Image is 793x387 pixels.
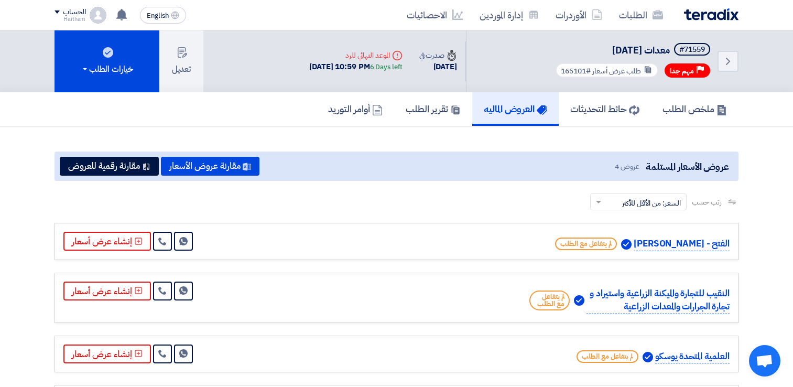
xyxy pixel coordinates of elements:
a: تقرير الطلب [394,92,472,126]
a: الاحصائيات [398,3,471,27]
button: إنشاء عرض أسعار [63,282,151,300]
p: النقيب للتجارة والميكنة الزراعية واستيراد و تجارة الجرارات والمعدات الزراعية [586,287,730,314]
img: Verified Account [643,352,653,362]
h5: العروض الماليه [484,103,547,115]
div: #71559 [679,46,705,53]
button: إنشاء عرض أسعار [63,345,151,363]
a: العروض الماليه [472,92,559,126]
div: [DATE] [419,61,457,73]
h5: حائط التحديثات [570,103,639,115]
h5: ملخص الطلب [662,103,727,115]
span: لم يتفاعل مع الطلب [555,238,617,250]
span: معدات [DATE] [612,43,670,57]
span: #165101 [561,66,591,77]
div: Open chat [749,345,780,377]
button: تعديل [159,30,203,92]
div: Haitham [55,16,85,22]
button: English [140,7,186,24]
button: خيارات الطلب [55,30,159,92]
span: مهم جدا [670,66,694,76]
span: عروض 4 [615,161,639,172]
div: خيارات الطلب [81,63,133,76]
a: حائط التحديثات [559,92,651,126]
span: عروض الأسعار المستلمة [646,159,729,174]
div: الحساب [63,8,85,17]
button: مقارنة عروض الأسعار [161,157,259,176]
a: الطلبات [611,3,671,27]
button: مقارنة رقمية للعروض [60,157,159,176]
span: لم يتفاعل مع الطلب [529,291,570,310]
img: profile_test.png [90,7,106,24]
span: رتب حسب [692,197,722,208]
img: Verified Account [574,295,584,306]
span: لم يتفاعل مع الطلب [577,350,638,363]
span: السعر: من الأقل للأكثر [622,198,681,209]
a: الأوردرات [547,3,611,27]
a: أوامر التوريد [317,92,394,126]
span: طلب عرض أسعار [592,66,641,77]
span: English [147,12,169,19]
h5: معدات سبتمبر 2025 [553,43,712,58]
h5: أوامر التوريد [328,103,383,115]
div: الموعد النهائي للرد [309,50,402,61]
h5: تقرير الطلب [406,103,461,115]
p: الفتح - [PERSON_NAME] [634,237,730,251]
div: 6 Days left [370,62,403,72]
img: Teradix logo [684,8,738,20]
button: إنشاء عرض أسعار [63,232,151,251]
a: إدارة الموردين [471,3,547,27]
p: العلمية المتحدة يوسكو [655,350,730,364]
a: ملخص الطلب [651,92,738,126]
div: [DATE] 10:59 PM [309,61,402,73]
div: صدرت في [419,50,457,61]
img: Verified Account [621,239,632,250]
